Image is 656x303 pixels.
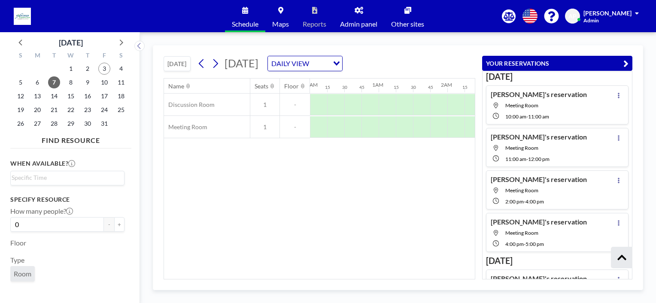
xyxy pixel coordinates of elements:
[372,82,383,88] div: 1AM
[31,104,43,116] span: Monday, October 20, 2025
[583,17,599,24] span: Admin
[29,51,46,62] div: M
[524,241,525,247] span: -
[526,156,528,162] span: -
[304,82,318,88] div: 12AM
[491,175,587,184] h4: [PERSON_NAME]'s reservation
[15,90,27,102] span: Sunday, October 12, 2025
[284,82,299,90] div: Floor
[46,51,63,62] div: T
[11,171,124,184] div: Search for option
[48,118,60,130] span: Tuesday, October 28, 2025
[65,76,77,88] span: Wednesday, October 8, 2025
[65,90,77,102] span: Wednesday, October 15, 2025
[303,21,326,27] span: Reports
[82,76,94,88] span: Thursday, October 9, 2025
[82,118,94,130] span: Thursday, October 30, 2025
[526,113,528,120] span: -
[524,198,525,205] span: -
[505,241,524,247] span: 4:00 PM
[225,57,258,70] span: [DATE]
[82,90,94,102] span: Thursday, October 16, 2025
[65,63,77,75] span: Wednesday, October 1, 2025
[15,76,27,88] span: Sunday, October 5, 2025
[59,36,83,48] div: [DATE]
[325,85,330,90] div: 15
[342,85,347,90] div: 30
[268,56,342,71] div: Search for option
[270,58,311,69] span: DAILY VIEW
[98,90,110,102] span: Friday, October 17, 2025
[491,90,587,99] h4: [PERSON_NAME]'s reservation
[255,82,268,90] div: Seats
[63,51,79,62] div: W
[104,217,114,232] button: -
[115,104,127,116] span: Saturday, October 25, 2025
[98,63,110,75] span: Friday, October 3, 2025
[10,256,24,264] label: Type
[441,82,452,88] div: 2AM
[525,198,544,205] span: 4:00 PM
[112,51,129,62] div: S
[280,101,310,109] span: -
[164,101,215,109] span: Discussion Room
[114,217,125,232] button: +
[505,187,538,194] span: Meeting Room
[505,113,526,120] span: 10:00 AM
[491,274,587,283] h4: [PERSON_NAME]'s reservation
[568,12,577,20] span: AP
[10,133,131,145] h4: FIND RESOURCE
[48,76,60,88] span: Tuesday, October 7, 2025
[14,8,31,25] img: organization-logo
[98,104,110,116] span: Friday, October 24, 2025
[232,21,258,27] span: Schedule
[98,76,110,88] span: Friday, October 10, 2025
[48,90,60,102] span: Tuesday, October 14, 2025
[10,207,73,215] label: How many people?
[583,9,632,17] span: [PERSON_NAME]
[96,51,112,62] div: F
[31,118,43,130] span: Monday, October 27, 2025
[391,21,424,27] span: Other sites
[31,76,43,88] span: Monday, October 6, 2025
[12,51,29,62] div: S
[525,241,544,247] span: 5:00 PM
[340,21,377,27] span: Admin panel
[505,102,538,109] span: Meeting Room
[462,85,468,90] div: 15
[164,123,207,131] span: Meeting Room
[528,156,550,162] span: 12:00 PM
[482,56,632,71] button: YOUR RESERVATIONS
[280,123,310,131] span: -
[250,123,279,131] span: 1
[15,104,27,116] span: Sunday, October 19, 2025
[164,56,191,71] button: [DATE]
[505,198,524,205] span: 2:00 PM
[359,85,364,90] div: 45
[394,85,399,90] div: 15
[79,51,96,62] div: T
[505,230,538,236] span: Meeting Room
[491,133,587,141] h4: [PERSON_NAME]'s reservation
[168,82,184,90] div: Name
[505,156,526,162] span: 11:00 AM
[82,63,94,75] span: Thursday, October 2, 2025
[505,145,538,151] span: Meeting Room
[115,76,127,88] span: Saturday, October 11, 2025
[486,71,629,82] h3: [DATE]
[115,90,127,102] span: Saturday, October 18, 2025
[312,58,328,69] input: Search for option
[411,85,416,90] div: 30
[82,104,94,116] span: Thursday, October 23, 2025
[10,239,26,247] label: Floor
[65,118,77,130] span: Wednesday, October 29, 2025
[10,196,125,203] h3: Specify resource
[486,255,629,266] h3: [DATE]
[250,101,279,109] span: 1
[48,104,60,116] span: Tuesday, October 21, 2025
[428,85,433,90] div: 45
[98,118,110,130] span: Friday, October 31, 2025
[12,173,119,182] input: Search for option
[491,218,587,226] h4: [PERSON_NAME]'s reservation
[15,118,27,130] span: Sunday, October 26, 2025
